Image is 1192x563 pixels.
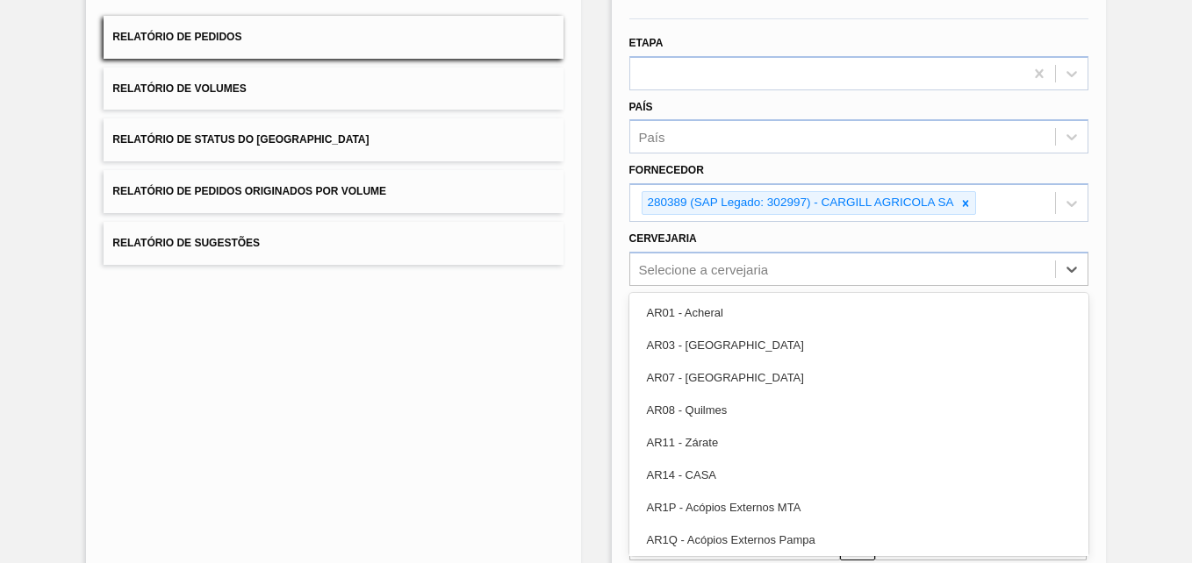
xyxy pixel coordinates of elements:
[629,426,1088,459] div: AR11 - Zárate
[629,459,1088,491] div: AR14 - CASA
[112,31,241,43] span: Relatório de Pedidos
[104,222,563,265] button: Relatório de Sugestões
[643,192,957,214] div: 280389 (SAP Legado: 302997) - CARGILL AGRICOLA SA
[112,82,246,95] span: Relatório de Volumes
[629,296,1088,329] div: AR01 - Acheral
[104,170,563,213] button: Relatório de Pedidos Originados por Volume
[629,524,1088,556] div: AR1Q - Acópios Externos Pampa
[104,16,563,59] button: Relatório de Pedidos
[112,237,260,249] span: Relatório de Sugestões
[629,329,1088,361] div: AR03 - [GEOGRAPHIC_DATA]
[629,491,1088,524] div: AR1P - Acópios Externos MTA
[629,361,1088,394] div: AR07 - [GEOGRAPHIC_DATA]
[112,185,386,197] span: Relatório de Pedidos Originados por Volume
[629,37,664,49] label: Etapa
[629,232,697,245] label: Cervejaria
[629,164,704,176] label: Fornecedor
[629,101,653,113] label: País
[639,261,769,276] div: Selecione a cervejaria
[639,130,665,145] div: País
[112,133,369,146] span: Relatório de Status do [GEOGRAPHIC_DATA]
[104,118,563,161] button: Relatório de Status do [GEOGRAPHIC_DATA]
[104,68,563,110] button: Relatório de Volumes
[629,394,1088,426] div: AR08 - Quilmes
